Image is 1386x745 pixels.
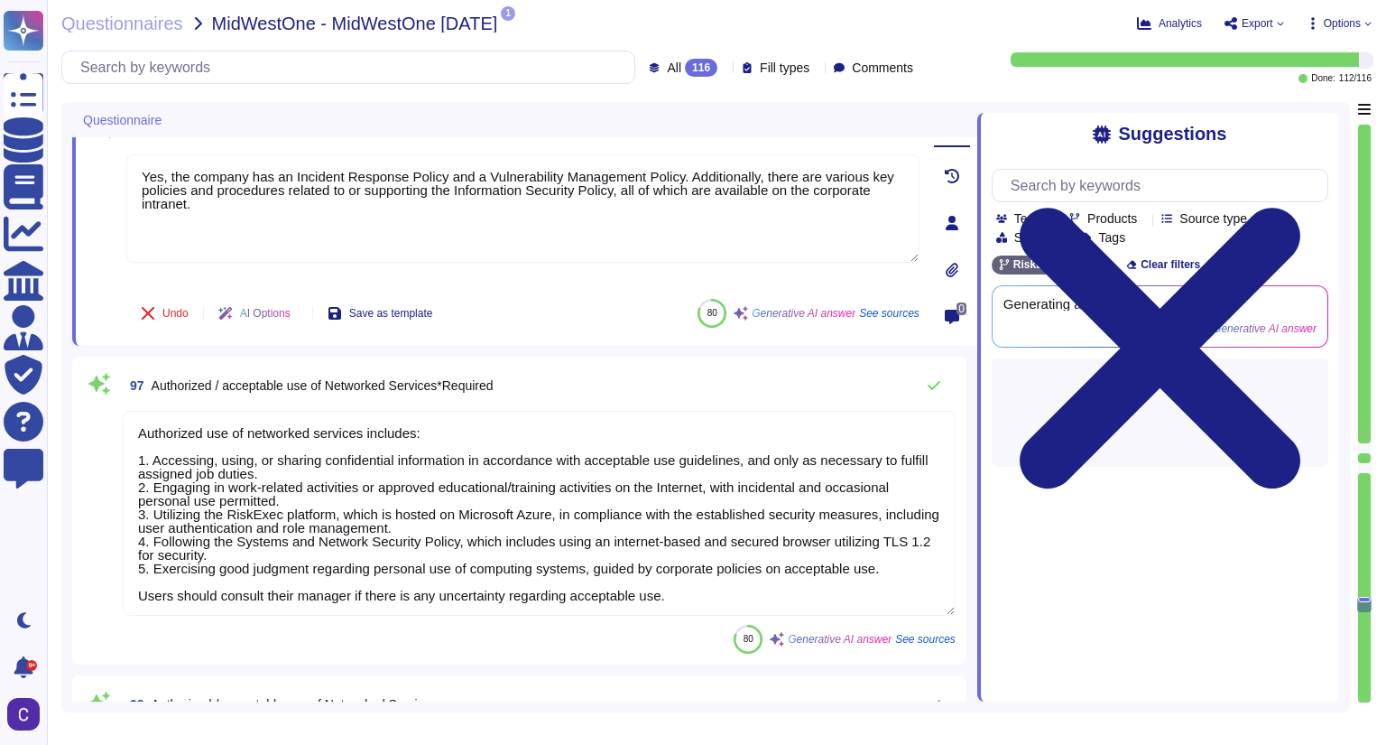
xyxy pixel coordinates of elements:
span: AI Options [240,308,291,319]
span: Generative AI answer [752,308,855,319]
span: Generative AI answer [788,634,892,645]
button: Undo [126,295,203,331]
span: 97 [123,379,144,392]
span: Options [1324,18,1361,29]
img: user [7,698,40,731]
button: Save as template [313,295,448,331]
span: 1 [501,6,515,21]
span: Comments [852,61,913,74]
span: Questionnaires [61,14,183,33]
span: Done: [1311,74,1335,83]
span: 98 [123,698,144,711]
button: Analytics [1137,16,1202,31]
div: 116 [685,59,717,77]
button: user [4,694,52,734]
span: Export [1242,18,1273,29]
span: 112 / 116 [1339,74,1372,83]
span: MidWestOne - MidWestOne [DATE] [212,14,498,33]
div: 9+ [26,660,37,671]
span: Authorized / acceptable use of Networked Services [152,697,438,712]
span: 0 [956,303,966,315]
span: Authorized / acceptable use of Networked Services*Required [152,378,494,393]
textarea: Yes, the company has an Incident Response Policy and a Vulnerability Management Policy. Additiona... [126,154,919,263]
textarea: Authorized use of networked services includes: 1. Accessing, using, or sharing confidential infor... [123,411,956,616]
span: Save as template [349,308,433,319]
span: See sources [859,308,919,319]
span: Analytics [1159,18,1202,29]
input: Search by keywords [71,51,634,83]
span: See sources [895,634,956,645]
span: All [667,61,681,74]
span: 80 [744,634,753,644]
span: 80 [707,308,717,318]
input: Search by keywords [1002,170,1327,201]
span: Undo [162,308,189,319]
span: Questionnaire [83,114,162,126]
span: Fill types [760,61,809,74]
